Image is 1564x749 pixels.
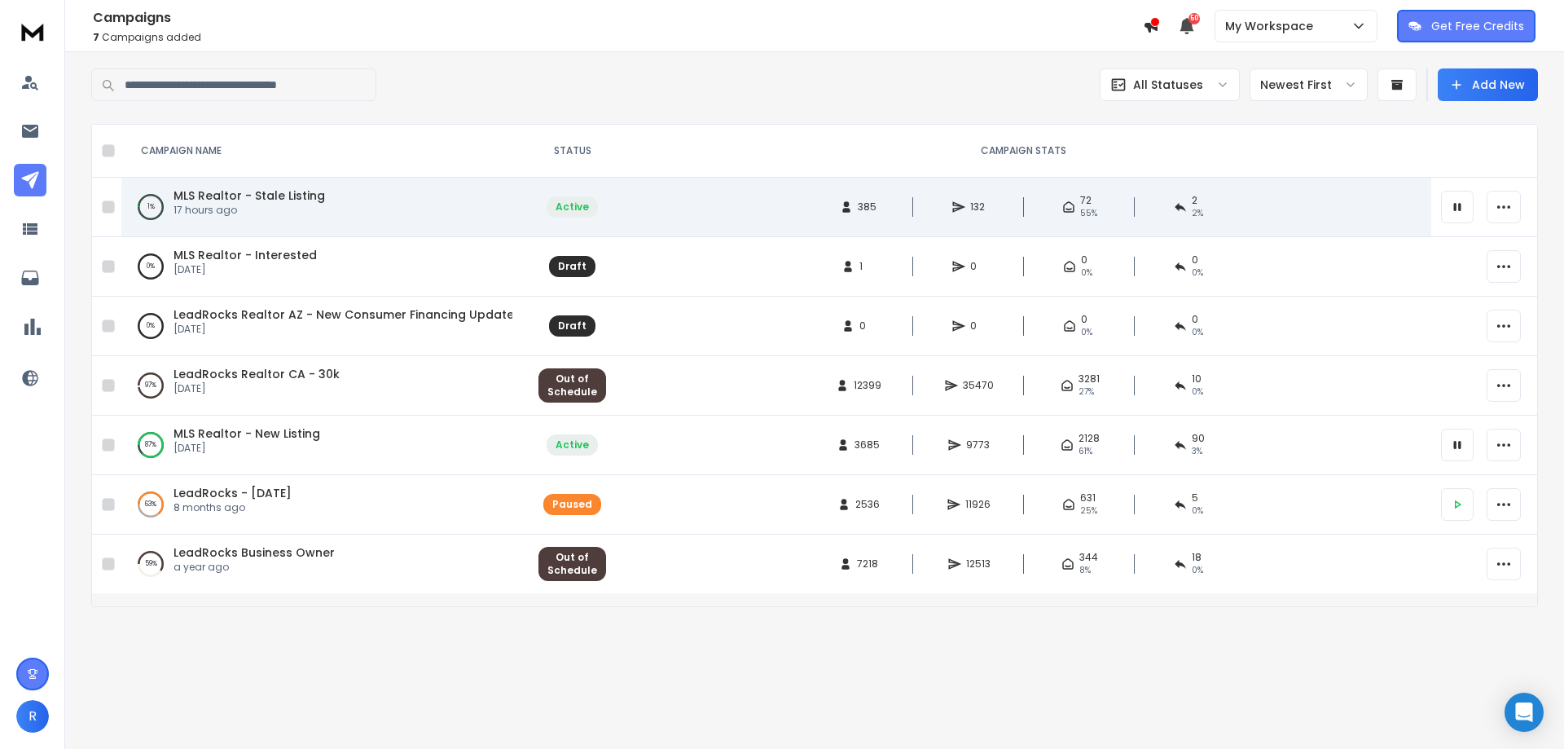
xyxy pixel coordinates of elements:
button: R [16,700,49,733]
span: 25 % [1080,504,1097,518]
div: Out of Schedule [547,551,597,577]
span: 55 % [1080,207,1097,220]
span: 27 % [1079,386,1094,399]
a: MLS Realtor - Interested [174,247,317,263]
p: [DATE] [174,263,317,276]
span: 3281 [1079,372,1100,386]
td: 63%LeadRocks - [DATE]8 months ago [121,475,529,535]
div: Draft [558,319,586,333]
td: 97%LeadRocks Realtor CA - 30k[DATE] [121,356,529,416]
a: LeadRocks Business Owner [174,544,335,561]
h1: Campaigns [93,8,1143,28]
span: 7218 [857,557,878,571]
span: 11926 [965,498,991,511]
span: 12399 [854,379,881,392]
a: MLS Realtor - Stale Listing [174,187,325,204]
p: All Statuses [1133,77,1203,93]
span: 631 [1080,491,1096,504]
span: 0 % [1192,386,1203,399]
p: 8 months ago [174,501,292,514]
span: 5 [1192,491,1198,504]
span: 0 % [1192,504,1203,518]
p: 87 % [145,437,156,453]
th: STATUS [529,125,616,178]
p: My Workspace [1225,18,1320,34]
img: logo [16,16,49,46]
div: Active [556,200,589,214]
span: 0% [1081,326,1092,339]
span: 132 [970,200,986,214]
td: 1%MLS Realtor - Stale Listing17 hours ago [121,178,529,237]
span: 90 [1192,432,1205,445]
span: 2536 [855,498,880,511]
p: a year ago [174,561,335,574]
span: 0 % [1192,564,1203,577]
p: [DATE] [174,442,320,455]
a: LeadRocks - [DATE] [174,485,292,501]
span: 10 [1192,372,1202,386]
th: CAMPAIGN NAME [121,125,529,178]
p: 59 % [145,556,157,572]
span: 0 [859,319,876,333]
td: 59%LeadRocks Business Ownera year ago [121,535,529,594]
button: Add New [1438,68,1538,101]
a: MLS Realtor - New Listing [174,425,320,442]
p: [DATE] [174,323,512,336]
td: 87%MLS Realtor - New Listing[DATE] [121,416,529,475]
span: 0 [1081,313,1087,326]
span: 0 [1192,253,1198,267]
span: 0 [970,260,986,273]
span: 2128 [1079,432,1100,445]
span: 0 [1192,313,1198,326]
div: Draft [558,260,586,273]
div: Out of Schedule [547,372,597,399]
a: LeadRocks Realtor AZ - New Consumer Financing Updates You’ll Love! [174,306,588,323]
span: 61 % [1079,445,1092,458]
span: 8 % [1079,564,1091,577]
span: 18 [1192,551,1202,564]
p: Campaigns added [93,31,1143,44]
p: [DATE] [174,382,340,395]
div: Paused [552,498,592,511]
div: Open Intercom Messenger [1505,693,1544,732]
span: 0 [1081,253,1087,267]
span: 0% [1192,267,1203,280]
span: 344 [1079,551,1098,564]
span: 9773 [966,438,990,452]
p: 97 % [145,377,156,394]
span: 72 [1080,194,1092,207]
span: 1 [859,260,876,273]
td: 0%LeadRocks Realtor AZ - New Consumer Financing Updates You’ll Love![DATE] [121,297,529,356]
button: Newest First [1250,68,1368,101]
p: 63 % [145,496,156,513]
span: 0% [1192,326,1203,339]
span: 0% [1081,267,1092,280]
span: 2 % [1192,207,1203,220]
button: Get Free Credits [1397,10,1535,42]
p: 17 hours ago [174,204,325,217]
span: 3685 [854,438,880,452]
p: 0 % [147,258,155,275]
span: 35470 [963,379,994,392]
div: Active [556,438,589,452]
p: 1 % [147,199,155,215]
a: LeadRocks Realtor CA - 30k [174,366,340,382]
span: 7 [93,30,99,44]
p: Get Free Credits [1431,18,1524,34]
th: CAMPAIGN STATS [616,125,1431,178]
span: 50 [1188,13,1200,24]
td: 0%MLS Realtor - Interested[DATE] [121,237,529,297]
span: 0 [970,319,986,333]
p: 0 % [147,318,155,334]
span: 385 [858,200,876,214]
span: 2 [1192,194,1197,207]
